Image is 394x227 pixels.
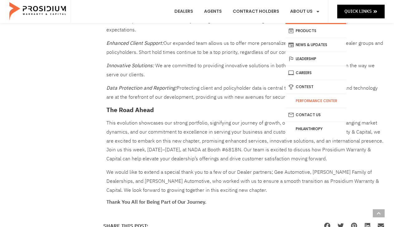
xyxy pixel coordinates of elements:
[106,84,385,102] p: Protecting client and policyholder data is central to our operations. Security and technology are...
[106,199,385,205] h6: Thank You All for Being Part of Our Journey.
[285,80,346,94] a: Contest
[344,7,372,15] span: Quick Links
[285,122,346,136] a: Philanthropy
[106,39,385,57] p: Our expanded team allows us to offer more personalized and efficient support to dealer groups and...
[106,119,385,163] p: This evolution showcases our strong portfolio, signifying our journey of growth, our readiness to...
[106,61,385,79] p: We are committed to providing innovative solutions in both our product offerings and in the way w...
[285,108,346,122] a: Contact Us
[337,5,385,18] a: Quick Links
[106,17,385,35] p: We are continually refining our services to best align with current market trends and unique clie...
[285,38,346,52] a: News & Updates
[106,168,385,195] p: We would like to extend a special thank you to a few of our Dealer partners; Gee Automotive, [PER...
[106,105,154,115] strong: The Road Ahead
[285,24,346,38] a: Products
[106,40,163,47] strong: Enhanced Client Support:
[285,52,346,66] a: Leadership
[285,94,346,108] a: Performance Center
[106,62,154,69] strong: Innovative Solutions:
[285,23,346,136] ul: About Us
[106,84,177,92] strong: Data Protection and Reporting:
[285,66,346,80] a: Careers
